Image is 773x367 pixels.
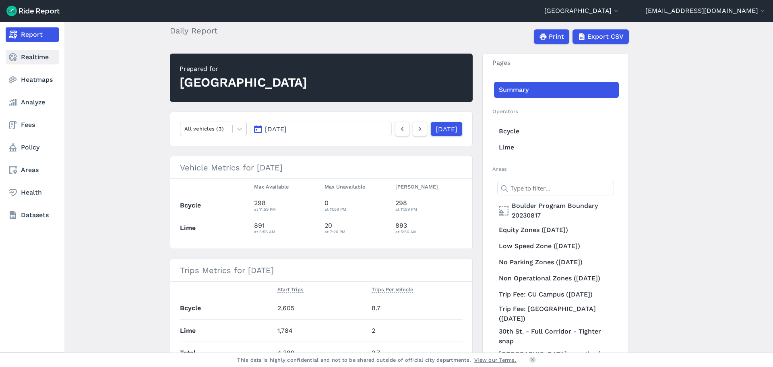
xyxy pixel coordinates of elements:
[430,122,463,136] a: [DATE]
[254,198,318,213] div: 298
[395,205,463,213] div: at 11:59 PM
[474,356,517,364] a: View our Terms.
[274,319,368,342] td: 1,784
[6,208,59,222] a: Datasets
[324,198,389,213] div: 0
[180,319,274,342] th: Lime
[277,285,304,293] span: Start Trips
[544,6,620,16] button: [GEOGRAPHIC_DATA]
[180,195,251,217] th: Bcycle
[395,221,463,235] div: 893
[6,50,59,64] a: Realtime
[372,285,413,294] button: Trips Per Vehicle
[180,64,307,74] div: Prepared for
[534,29,569,44] button: Print
[395,198,463,213] div: 298
[250,122,392,136] button: [DATE]
[6,185,59,200] a: Health
[324,221,389,235] div: 20
[492,165,619,173] h2: Areas
[494,238,619,254] a: Low Speed Zone ([DATE])
[494,199,619,222] a: Boulder Program Boundary 20230817
[494,123,619,139] a: Bcycle
[573,29,629,44] button: Export CSV
[497,181,614,195] input: Type to filter...
[6,6,60,16] img: Ride Report
[6,73,59,87] a: Heatmaps
[6,95,59,110] a: Analyze
[494,303,619,325] a: Trip Fee: [GEOGRAPHIC_DATA] ([DATE])
[254,205,318,213] div: at 11:59 PM
[170,156,472,179] h3: Vehicle Metrics for [DATE]
[494,222,619,238] a: Equity Zones ([DATE])
[6,163,59,177] a: Areas
[254,228,318,235] div: at 5:56 AM
[180,74,307,91] div: [GEOGRAPHIC_DATA]
[494,286,619,303] a: Trip Fee: CU Campus ([DATE])
[324,205,389,213] div: at 11:59 PM
[180,297,274,319] th: Bcycle
[395,182,438,192] button: [PERSON_NAME]
[494,270,619,286] a: Non Operational Zones ([DATE])
[265,125,287,133] span: [DATE]
[274,342,368,364] td: 4,389
[254,182,289,190] span: Max Available
[324,182,365,192] button: Max Unavailable
[180,342,274,364] th: Total
[645,6,767,16] button: [EMAIL_ADDRESS][DOMAIN_NAME]
[368,297,463,319] td: 8.7
[180,217,251,239] th: Lime
[492,108,619,115] h2: Operators
[372,285,413,293] span: Trips Per Vehicle
[6,140,59,155] a: Policy
[395,228,463,235] div: at 5:56 AM
[274,297,368,319] td: 2,605
[587,32,624,41] span: Export CSV
[254,182,289,192] button: Max Available
[368,319,463,342] td: 2
[494,254,619,270] a: No Parking Zones ([DATE])
[494,82,619,98] a: Summary
[494,325,619,348] a: 30th St. - Full Corridor - Tighter snap
[170,25,222,37] h2: Daily Report
[368,342,463,364] td: 3.7
[277,285,304,294] button: Start Trips
[6,118,59,132] a: Fees
[324,228,389,235] div: at 7:26 PM
[254,221,318,235] div: 891
[483,54,628,72] h3: Pages
[324,182,365,190] span: Max Unavailable
[549,32,564,41] span: Print
[170,259,472,282] h3: Trips Metrics for [DATE]
[6,27,59,42] a: Report
[395,182,438,190] span: [PERSON_NAME]
[494,139,619,156] a: Lime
